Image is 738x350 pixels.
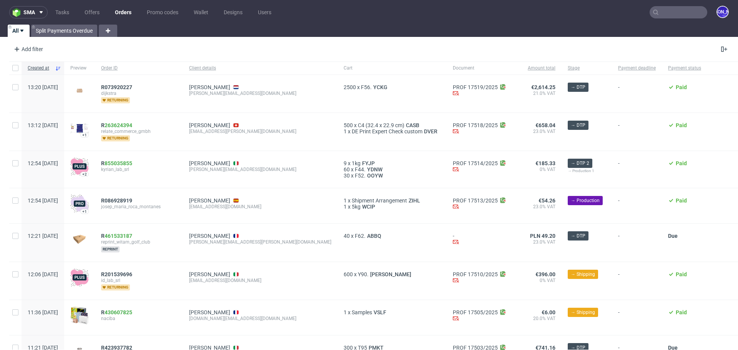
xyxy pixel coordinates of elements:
span: returning [101,135,130,141]
span: R086928919 [101,197,132,204]
span: WCIP [361,204,377,210]
span: Shipment Arrangement [352,197,407,204]
div: [PERSON_NAME][EMAIL_ADDRESS][DOMAIN_NAME] [189,166,331,173]
span: YCKG [372,84,389,90]
span: Y90. [358,271,369,277]
span: 5kg [352,204,361,210]
span: - [618,122,656,141]
span: - [618,160,656,179]
span: C4 (32.4 x 22.9 cm) [358,122,404,128]
a: [PERSON_NAME] [189,84,230,90]
span: Paid [676,84,687,90]
span: Payment status [668,65,720,71]
span: €2,614.25 [531,84,555,90]
span: Created at [28,65,52,71]
span: - [618,271,656,290]
span: 30 [344,173,350,179]
span: → DTP 2 [571,160,589,167]
span: reprint_witam_golf_club [101,239,177,245]
span: €658.04 [535,122,555,128]
span: 21.0% VAT [520,90,555,96]
a: R086928919 [101,197,134,204]
a: YDNW [366,166,384,173]
a: Designs [219,6,247,18]
span: - [618,309,656,326]
a: Wallet [189,6,213,18]
div: [EMAIL_ADDRESS][DOMAIN_NAME] [189,204,331,210]
a: 461533187 [105,233,132,239]
a: Users [253,6,276,18]
img: data [70,234,89,244]
span: naciba [101,315,177,322]
span: R201539696 [101,271,132,277]
a: [PERSON_NAME] [189,233,230,239]
a: R263624394 [101,122,134,128]
span: 40 [344,233,350,239]
div: [EMAIL_ADDRESS][DOMAIN_NAME] [189,277,331,284]
span: josep_maria_roca_montanes [101,204,177,210]
span: kyrian_lab_srl [101,166,177,173]
div: [PERSON_NAME][EMAIL_ADDRESS][DOMAIN_NAME] [189,90,331,96]
a: 855035855 [105,160,132,166]
span: sma [23,10,35,15]
a: [PERSON_NAME] [369,271,413,277]
div: - [453,233,507,246]
span: - [618,233,656,252]
img: sample-icon.16e107be6ad460a3e330.png [70,306,89,325]
span: €54.26 [539,197,555,204]
a: Promo codes [142,6,183,18]
a: 263624394 [105,122,132,128]
span: 1kg [352,160,361,166]
span: ZIHL [407,197,422,204]
a: PROF 17510/2025 [453,271,498,277]
span: → Production [571,197,600,204]
span: F52. [355,173,366,179]
span: PLN 49.20 [530,233,555,239]
a: [PERSON_NAME] [189,122,230,128]
span: 13:12 [DATE] [28,122,58,128]
div: +1 [82,209,87,214]
span: VSLF [372,309,388,315]
span: 2500 [344,84,356,90]
div: [EMAIL_ADDRESS][PERSON_NAME][DOMAIN_NAME] [189,128,331,134]
span: returning [101,284,130,290]
span: → Shipping [571,309,595,316]
span: 1 [344,128,347,134]
span: 13:20 [DATE] [28,84,58,90]
a: OOYW [366,173,384,179]
div: x [344,84,440,90]
span: €6.00 [542,309,555,315]
span: F62. [355,233,366,239]
a: [PERSON_NAME] [189,160,230,166]
span: Client details [189,65,331,71]
span: 11:36 [DATE] [28,309,58,315]
a: R073920227 [101,84,134,90]
span: R [101,160,132,166]
img: version_two_editor_design.png [70,123,89,134]
span: Due [668,233,678,239]
div: x [344,122,440,128]
a: R461533187 [101,233,134,239]
span: R [101,309,132,315]
span: Paid [676,160,687,166]
a: [PERSON_NAME] [189,309,230,315]
span: F44. [355,166,366,173]
span: Payment deadline [618,65,656,71]
div: x [344,128,440,134]
span: DE Print Expert Check custom [352,128,422,134]
div: [PERSON_NAME][EMAIL_ADDRESS][PERSON_NAME][DOMAIN_NAME] [189,239,331,245]
a: DVER [422,128,439,134]
img: plus-icon.676465ae8f3a83198b3f.png [70,268,89,287]
span: 12:54 [DATE] [28,160,58,166]
span: 9 [344,160,347,166]
span: R073920227 [101,84,132,90]
span: reprint [101,246,120,252]
div: +1 [82,133,87,137]
span: - [618,197,656,214]
span: Paid [676,309,687,315]
span: 0% VAT [520,277,555,284]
